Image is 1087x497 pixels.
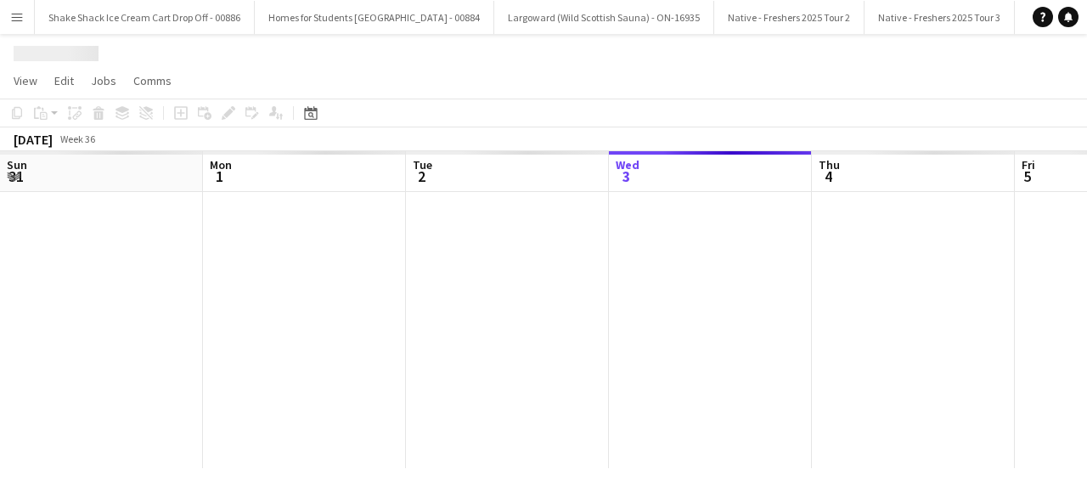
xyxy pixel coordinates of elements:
a: Jobs [84,70,123,92]
span: Fri [1022,157,1035,172]
span: Wed [616,157,639,172]
span: 31 [4,167,27,186]
span: Week 36 [56,133,99,145]
a: View [7,70,44,92]
span: Jobs [91,73,116,88]
span: 3 [613,167,639,186]
a: Comms [127,70,178,92]
button: Shake Shack Ice Cream Cart Drop Off - 00886 [35,1,255,34]
button: Largoward (Wild Scottish Sauna) - ON-16935 [494,1,714,34]
button: Homes for Students [GEOGRAPHIC_DATA] - 00884 [255,1,494,34]
span: Edit [54,73,74,88]
span: Sun [7,157,27,172]
span: 1 [207,167,232,186]
a: Edit [48,70,81,92]
button: Native - Freshers 2025 Tour 3 [865,1,1015,34]
span: 2 [410,167,432,186]
span: 4 [816,167,840,186]
span: Thu [819,157,840,172]
span: 5 [1019,167,1035,186]
span: View [14,73,37,88]
span: Mon [210,157,232,172]
div: [DATE] [14,131,53,148]
button: Native - Freshers 2025 Tour 2 [714,1,865,34]
span: Comms [133,73,172,88]
span: Tue [413,157,432,172]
